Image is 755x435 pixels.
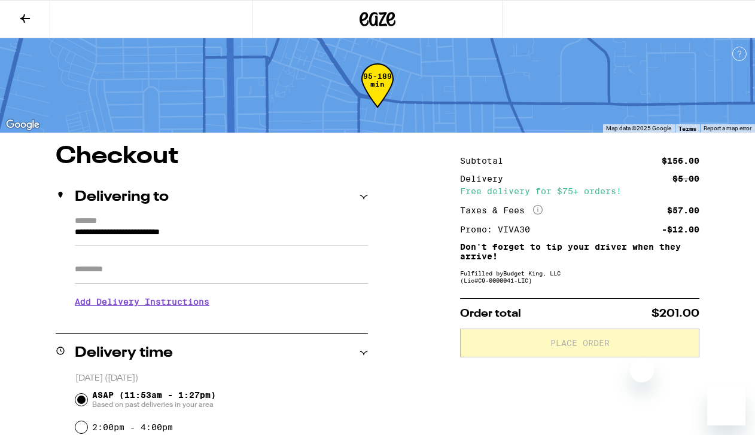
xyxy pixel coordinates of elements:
div: Free delivery for $75+ orders! [460,187,699,195]
span: ASAP (11:53am - 1:27pm) [92,390,216,409]
img: Google [3,117,42,133]
h2: Delivering to [75,190,169,204]
a: Open this area in Google Maps (opens a new window) [3,117,42,133]
h1: Checkout [56,145,368,169]
div: Subtotal [460,157,512,165]
label: 2:00pm - 4:00pm [92,422,173,432]
div: Taxes & Fees [460,205,543,216]
div: $5.00 [672,174,699,183]
span: Place Order [550,339,610,347]
span: Order total [460,308,521,319]
div: Promo: VIVA30 [460,225,538,234]
div: Delivery [460,174,512,183]
a: Report a map error [704,125,751,131]
div: 95-189 min [361,72,394,117]
p: Don't forget to tip your driver when they arrive! [460,242,699,261]
h3: Add Delivery Instructions [75,288,368,315]
span: Based on past deliveries in your area [92,400,216,409]
div: $57.00 [667,206,699,215]
iframe: Close message [630,359,654,382]
span: Map data ©2025 Google [606,125,671,131]
button: Place Order [460,329,699,357]
h2: Delivery time [75,346,173,360]
div: -$12.00 [662,225,699,234]
div: Fulfilled by Budget King, LLC (Lic# C9-0000041-LIC ) [460,269,699,284]
iframe: Button to launch messaging window [707,387,745,425]
p: We'll contact you at [PHONE_NUMBER] when we arrive [75,315,368,325]
div: $156.00 [662,157,699,165]
p: [DATE] ([DATE]) [75,373,368,384]
a: Terms [678,125,696,132]
span: $201.00 [652,308,699,319]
